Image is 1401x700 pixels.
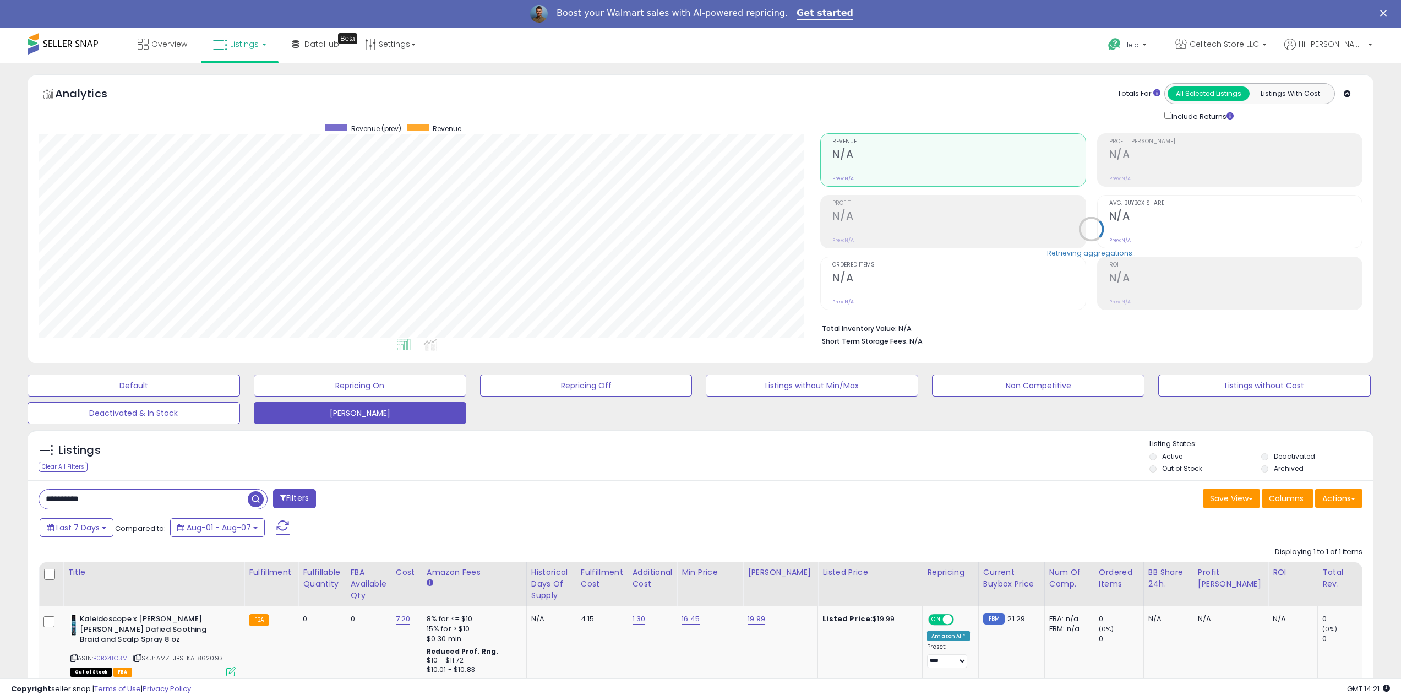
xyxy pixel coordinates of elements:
[1099,567,1139,590] div: Ordered Items
[1148,614,1185,624] div: N/A
[151,39,187,50] span: Overview
[338,33,357,44] div: Tooltip anchor
[929,615,943,625] span: ON
[983,567,1040,590] div: Current Buybox Price
[40,518,113,537] button: Last 7 Days
[1168,86,1250,101] button: All Selected Listings
[11,684,191,694] div: seller snap | |
[581,567,623,590] div: Fulfillment Cost
[1198,614,1260,624] div: N/A
[396,614,411,625] a: 7.20
[433,124,461,133] span: Revenue
[1284,39,1372,63] a: Hi [PERSON_NAME]
[1275,547,1362,557] div: Displaying 1 to 1 of 1 items
[1262,489,1313,508] button: Columns
[1049,567,1089,590] div: Num of Comp.
[427,665,518,675] div: $10.01 - $10.83
[927,567,974,578] div: Repricing
[927,631,970,641] div: Amazon AI *
[1274,452,1315,461] label: Deactivated
[93,654,131,663] a: B0BX4TC3ML
[303,567,341,590] div: Fulfillable Quantity
[70,614,77,636] img: 31kncUq-s9L._SL40_.jpg
[682,567,738,578] div: Min Price
[284,28,347,61] a: DataHub
[273,489,316,508] button: Filters
[254,402,466,424] button: [PERSON_NAME]
[1273,614,1309,624] div: N/A
[822,567,918,578] div: Listed Price
[115,523,166,534] span: Compared to:
[952,615,970,625] span: OFF
[249,567,293,578] div: Fulfillment
[94,683,141,694] a: Terms of Use
[1117,89,1160,99] div: Totals For
[1198,567,1263,590] div: Profit [PERSON_NAME]
[1148,567,1189,590] div: BB Share 24h.
[682,614,700,625] a: 16.45
[249,614,269,626] small: FBA
[1299,39,1365,50] span: Hi [PERSON_NAME]
[187,522,251,533] span: Aug-01 - Aug-07
[427,578,433,588] small: Amazon Fees.
[983,613,1005,625] small: FBM
[39,462,88,472] div: Clear All Filters
[129,28,195,61] a: Overview
[748,567,813,578] div: [PERSON_NAME]
[1007,614,1025,624] span: 21.29
[1249,86,1331,101] button: Listings With Cost
[1322,634,1367,644] div: 0
[427,567,522,578] div: Amazon Fees
[55,86,129,104] h5: Analytics
[706,375,918,397] button: Listings without Min/Max
[932,375,1144,397] button: Non Competitive
[1322,625,1338,633] small: (0%)
[633,567,673,590] div: Additional Cost
[303,614,337,624] div: 0
[748,614,765,625] a: 19.99
[1273,567,1313,578] div: ROI
[1269,493,1304,504] span: Columns
[357,28,424,61] a: Settings
[1099,614,1143,624] div: 0
[1158,375,1371,397] button: Listings without Cost
[1315,489,1362,508] button: Actions
[531,567,571,601] div: Historical Days Of Supply
[1108,37,1121,51] i: Get Help
[1380,10,1391,17] div: Close
[205,28,275,61] a: Listings
[1099,625,1114,633] small: (0%)
[80,614,214,648] b: Kaleidoscope x [PERSON_NAME] [PERSON_NAME] Dafied Soothing Braid and Scalp Spray 8 oz
[113,668,132,677] span: FBA
[351,124,401,133] span: Revenue (prev)
[1347,683,1390,694] span: 2025-08-15 14:21 GMT
[531,614,568,624] div: N/A
[1162,452,1182,461] label: Active
[822,614,914,624] div: $19.99
[70,668,112,677] span: All listings that are currently out of stock and unavailable for purchase on Amazon
[28,402,240,424] button: Deactivated & In Stock
[1190,39,1259,50] span: Celltech Store LLC
[530,5,548,23] img: Profile image for Adrian
[396,567,417,578] div: Cost
[254,375,466,397] button: Repricing On
[1162,464,1202,473] label: Out of Stock
[1099,29,1158,63] a: Help
[1322,614,1367,624] div: 0
[557,8,788,19] div: Boost your Walmart sales with AI-powered repricing.
[1124,40,1139,50] span: Help
[1167,28,1275,63] a: Celltech Store LLC
[1156,110,1247,122] div: Include Returns
[927,643,970,668] div: Preset:
[581,614,619,624] div: 4.15
[1049,614,1086,624] div: FBA: n/a
[351,567,386,601] div: FBA Available Qty
[1149,439,1373,449] p: Listing States:
[427,634,518,644] div: $0.30 min
[1203,489,1260,508] button: Save View
[1049,624,1086,634] div: FBM: n/a
[480,375,693,397] button: Repricing Off
[427,624,518,634] div: 15% for > $10
[28,375,240,397] button: Default
[143,683,191,694] a: Privacy Policy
